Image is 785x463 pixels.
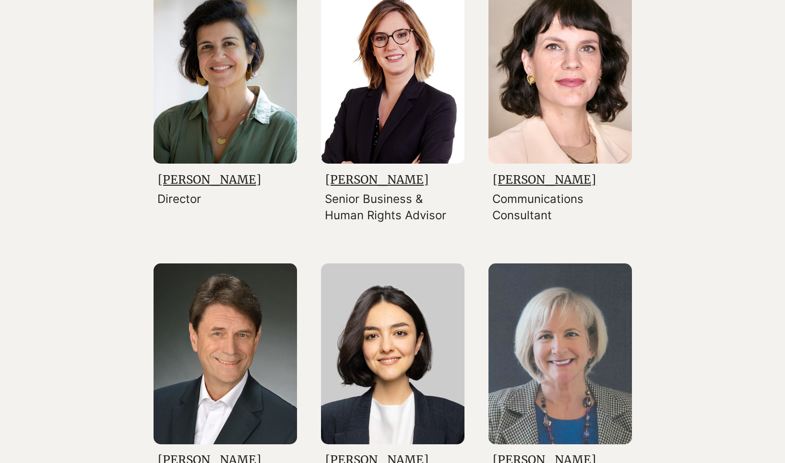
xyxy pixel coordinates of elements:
[321,263,464,444] img: 83098de8-cc6d-4456-b5e9-9bd46f48a7ad.jpg
[493,172,596,187] a: [PERSON_NAME]
[325,191,454,223] p: Senior Business & Human Rights Advisor
[158,172,261,187] a: [PERSON_NAME]
[157,192,201,206] span: Director
[492,191,621,223] p: Communications Consultant
[325,172,428,187] a: [PERSON_NAME]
